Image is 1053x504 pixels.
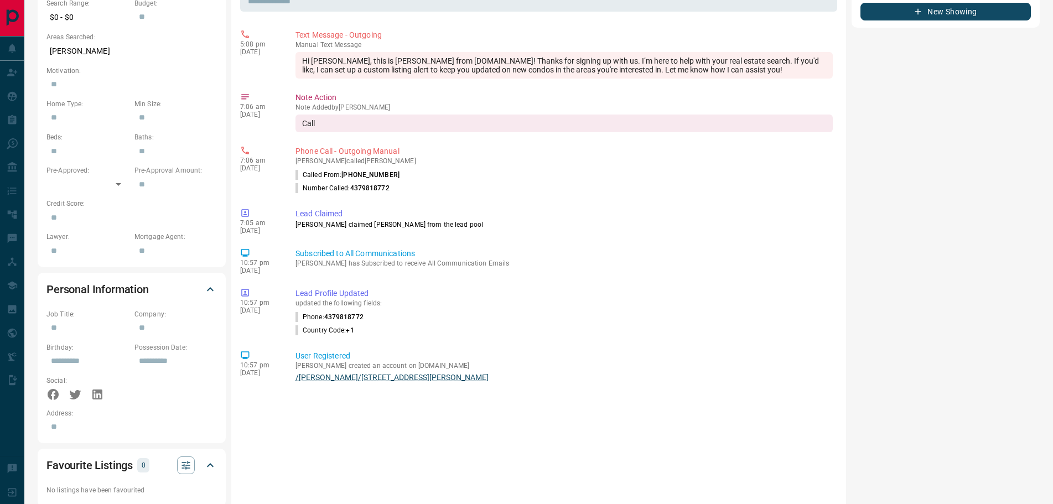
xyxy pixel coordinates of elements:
[240,361,279,369] p: 10:57 pm
[295,41,833,49] p: Text Message
[295,183,390,193] p: Number Called:
[46,232,129,242] p: Lawyer:
[46,199,217,209] p: Credit Score:
[240,164,279,172] p: [DATE]
[295,299,833,307] p: updated the following fields:
[46,276,217,303] div: Personal Information
[46,32,217,42] p: Areas Searched:
[341,171,400,179] span: [PHONE_NUMBER]
[240,40,279,48] p: 5:08 pm
[295,41,319,49] span: manual
[350,184,390,192] span: 4379818772
[134,99,217,109] p: Min Size:
[295,288,833,299] p: Lead Profile Updated
[240,267,279,274] p: [DATE]
[134,232,217,242] p: Mortgage Agent:
[46,309,129,319] p: Job Title:
[295,103,833,111] p: Note Added by [PERSON_NAME]
[346,326,354,334] span: +1
[240,227,279,235] p: [DATE]
[295,146,833,157] p: Phone Call - Outgoing Manual
[240,299,279,306] p: 10:57 pm
[295,362,833,370] p: [PERSON_NAME] created an account on [DOMAIN_NAME]
[46,8,129,27] p: $0 - $0
[46,280,149,298] h2: Personal Information
[46,99,129,109] p: Home Type:
[240,103,279,111] p: 7:06 am
[860,3,1031,20] button: New Showing
[295,208,833,220] p: Lead Claimed
[46,165,129,175] p: Pre-Approved:
[46,456,133,474] h2: Favourite Listings
[240,48,279,56] p: [DATE]
[295,350,833,362] p: User Registered
[46,376,129,386] p: Social:
[295,157,833,165] p: [PERSON_NAME] called [PERSON_NAME]
[134,309,217,319] p: Company:
[134,132,217,142] p: Baths:
[295,325,354,335] p: Country Code :
[240,369,279,377] p: [DATE]
[240,259,279,267] p: 10:57 pm
[240,157,279,164] p: 7:06 am
[46,42,217,60] p: [PERSON_NAME]
[46,485,217,495] p: No listings have been favourited
[46,66,217,76] p: Motivation:
[295,92,833,103] p: Note Action
[295,312,364,322] p: Phone :
[295,259,833,267] p: [PERSON_NAME] has Subscribed to receive All Communication Emails
[141,459,146,471] p: 0
[46,452,217,479] div: Favourite Listings0
[295,220,833,230] p: [PERSON_NAME] claimed [PERSON_NAME] from the lead pool
[46,342,129,352] p: Birthday:
[134,342,217,352] p: Possession Date:
[46,132,129,142] p: Beds:
[295,52,833,79] div: Hi [PERSON_NAME], this is [PERSON_NAME] from [DOMAIN_NAME]! Thanks for signing up with us. I’m he...
[295,29,833,41] p: Text Message - Outgoing
[240,306,279,314] p: [DATE]
[295,170,400,180] p: Called From:
[295,248,833,259] p: Subscribed to All Communications
[295,115,833,132] div: Call
[240,219,279,227] p: 7:05 am
[46,408,217,418] p: Address:
[134,165,217,175] p: Pre-Approval Amount:
[324,313,364,321] span: 4379818772
[240,111,279,118] p: [DATE]
[295,373,833,382] a: /[PERSON_NAME]/[STREET_ADDRESS][PERSON_NAME]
